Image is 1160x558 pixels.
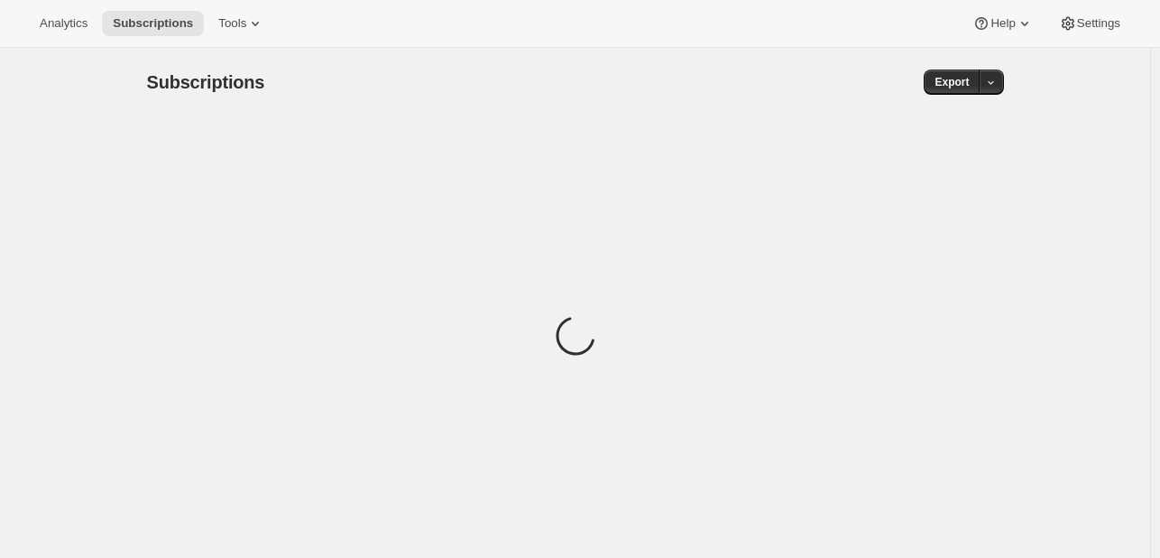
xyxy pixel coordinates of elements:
[990,16,1015,31] span: Help
[207,11,275,36] button: Tools
[29,11,98,36] button: Analytics
[40,16,87,31] span: Analytics
[924,70,980,95] button: Export
[934,75,969,89] span: Export
[962,11,1044,36] button: Help
[147,72,265,92] span: Subscriptions
[1048,11,1131,36] button: Settings
[218,16,246,31] span: Tools
[113,16,193,31] span: Subscriptions
[102,11,204,36] button: Subscriptions
[1077,16,1120,31] span: Settings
